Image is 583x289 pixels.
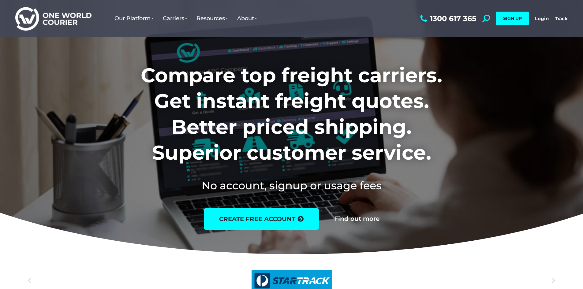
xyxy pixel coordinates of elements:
a: Our Platform [110,9,158,28]
a: create free account [204,208,319,230]
span: Our Platform [114,15,154,22]
span: Resources [196,15,228,22]
a: About [233,9,262,28]
span: SIGN UP [503,16,522,21]
a: Find out more [334,216,379,222]
a: Carriers [158,9,192,28]
a: Track [555,16,568,21]
span: About [237,15,257,22]
h2: No account, signup or usage fees [100,178,483,193]
span: Carriers [163,15,187,22]
img: One World Courier [15,6,92,31]
a: Login [535,16,549,21]
a: Resources [192,9,233,28]
a: SIGN UP [496,12,529,25]
a: 1300 617 365 [419,15,476,22]
h1: Compare top freight carriers. Get instant freight quotes. Better priced shipping. Superior custom... [100,62,483,166]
